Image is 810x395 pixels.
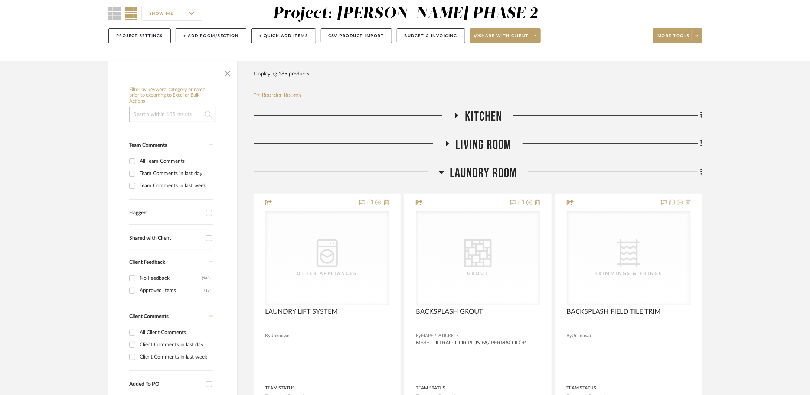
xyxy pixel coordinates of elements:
div: Team Comments in last day [140,168,211,179]
div: (13) [204,285,211,297]
span: Reorder Rooms [262,91,301,100]
div: All Client Comments [140,327,211,339]
button: More tools [653,28,702,43]
div: No Feedback [140,272,202,284]
button: + Quick Add Items [251,28,316,43]
div: Team Status [567,385,597,391]
div: Shared with Client [129,235,202,242]
div: Trimmings & Fringe [592,270,666,277]
div: Project: [PERSON_NAME] PHASE 2 [273,6,538,22]
div: Team Status [265,385,295,391]
span: Living Room [455,137,511,153]
div: (145) [202,272,211,284]
span: BACKSPLASH GROUT [416,308,483,316]
div: Added To PO [129,381,202,388]
span: Laundry Room [450,165,517,181]
span: By [567,332,572,339]
div: Displaying 185 products [254,67,309,81]
button: Reorder Rooms [254,91,301,100]
button: Close [220,65,235,80]
h6: Filter by keyword, category or name prior to exporting to Excel or Bulk Actions [129,87,216,104]
div: Other Appliances [290,270,364,277]
button: Project Settings [108,28,171,43]
span: LAUNDRY LIFT SYSTEM [265,308,338,316]
div: Flagged [129,210,202,216]
span: Unknown [270,332,290,339]
div: Approved Items [140,285,204,297]
span: BACKSPLASH FIELD TILE TRIM [567,308,661,316]
span: Client Comments [129,314,169,319]
span: Client Feedback [129,260,165,265]
input: Search within 185 results [129,107,216,122]
div: Team Status [416,385,445,391]
span: Share with client [474,33,529,44]
span: Unknown [572,332,591,339]
div: Client Comments in last week [140,351,211,363]
span: Kitchen [465,109,502,125]
div: Team Comments in last week [140,180,211,192]
div: Grout [441,270,515,277]
button: CSV Product Import [321,28,392,43]
span: MAPEI/LATICRETE [421,332,459,339]
button: + Add Room/Section [176,28,246,43]
button: Budget & Invoicing [397,28,465,43]
div: All Team Comments [140,155,211,167]
div: Client Comments in last day [140,339,211,351]
span: Team Comments [129,143,167,148]
span: By [265,332,270,339]
button: Share with client [470,28,541,43]
span: More tools [657,33,690,44]
span: By [416,332,421,339]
